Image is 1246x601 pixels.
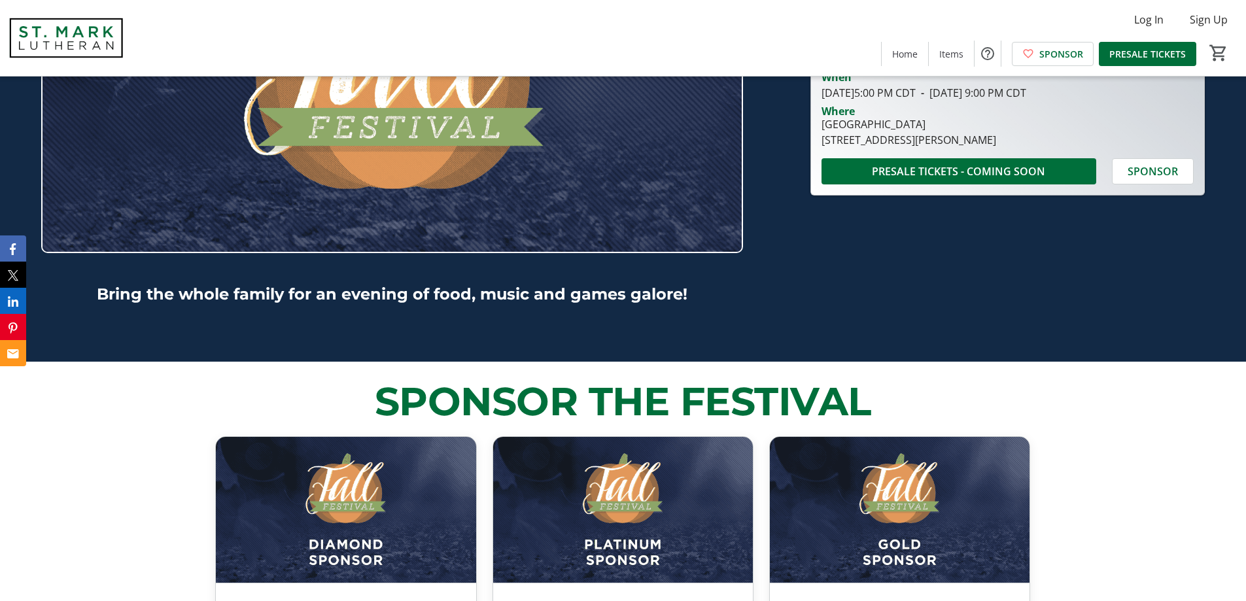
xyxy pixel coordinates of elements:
[822,116,996,132] div: [GEOGRAPHIC_DATA]
[872,163,1045,179] span: PRESALE TICKETS - COMING SOON
[822,86,916,100] span: [DATE] 5:00 PM CDT
[892,47,918,61] span: Home
[822,132,996,148] div: [STREET_ADDRESS][PERSON_NAME]
[8,5,124,71] img: St. Mark Lutheran School's Logo
[1039,47,1083,61] span: SPONSOR
[1012,42,1094,66] a: SPONSOR
[822,106,855,116] div: Where
[916,86,1026,100] span: [DATE] 9:00 PM CDT
[916,86,929,100] span: -
[975,41,1001,67] button: Help
[375,377,871,425] span: SPONSOR THE FESTIVAL
[1190,12,1228,27] span: Sign Up
[1179,9,1238,30] button: Sign Up
[929,42,974,66] a: Items
[1134,12,1164,27] span: Log In
[97,284,687,303] strong: Bring the whole family for an evening of food, music and games galore!
[1109,47,1186,61] span: PRESALE TICKETS
[1128,163,1178,179] span: SPONSOR
[1207,41,1230,65] button: Cart
[1099,42,1196,66] a: PRESALE TICKETS
[216,437,476,583] img: Diamond Sponsor
[770,437,1030,583] img: Gold Sponsor
[822,69,852,85] div: When
[1124,9,1174,30] button: Log In
[939,47,963,61] span: Items
[1112,158,1194,184] button: SPONSOR
[493,437,753,583] img: Platinum Sponsor
[822,158,1096,184] button: PRESALE TICKETS - COMING SOON
[882,42,928,66] a: Home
